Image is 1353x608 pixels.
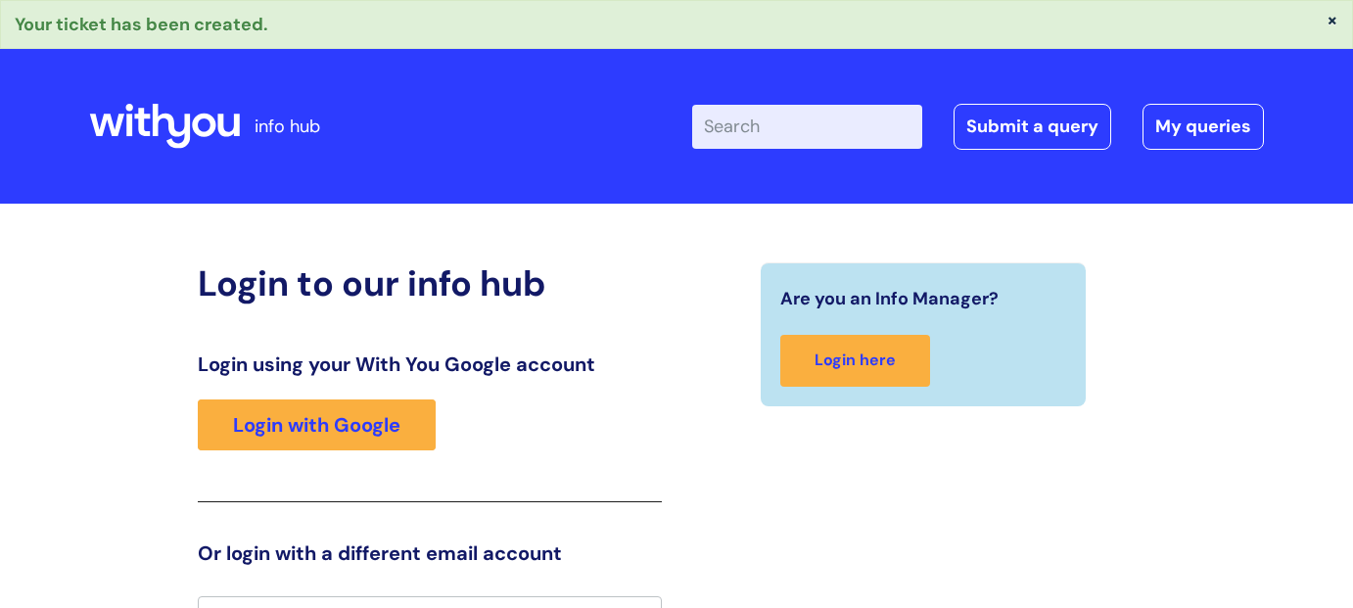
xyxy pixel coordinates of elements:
a: Login with Google [198,399,436,450]
a: Submit a query [954,104,1111,149]
span: Are you an Info Manager? [780,283,999,314]
a: Login here [780,335,930,387]
button: × [1327,11,1338,28]
h3: Or login with a different email account [198,541,662,565]
h3: Login using your With You Google account [198,352,662,376]
a: My queries [1143,104,1264,149]
h2: Login to our info hub [198,262,662,304]
input: Search [692,105,922,148]
p: info hub [255,111,320,142]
